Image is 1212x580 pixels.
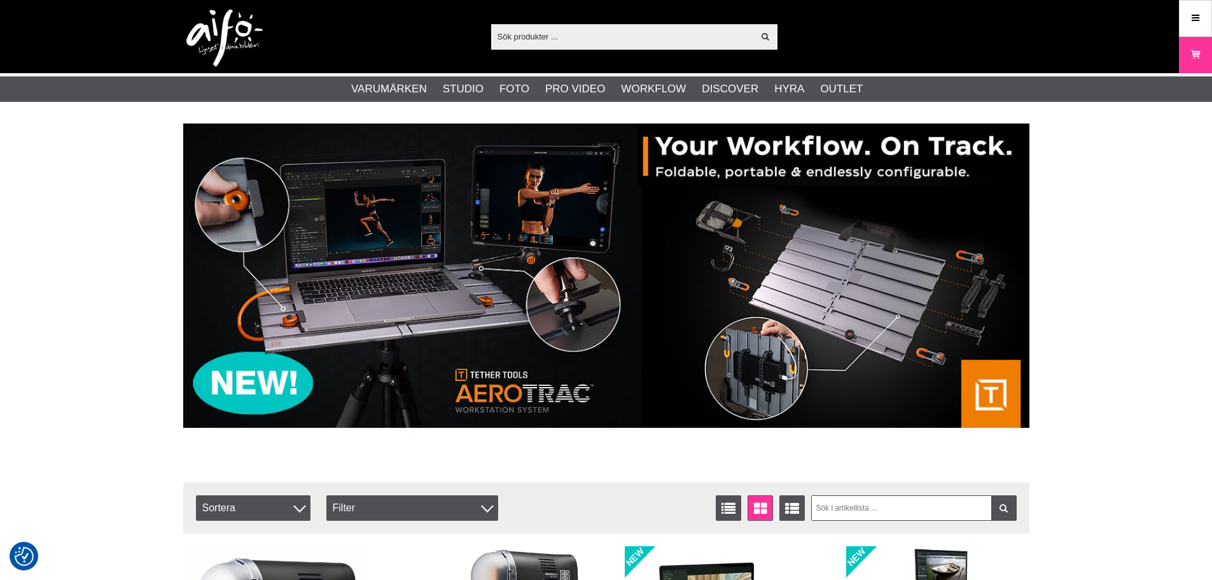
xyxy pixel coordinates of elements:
a: Outlet [820,81,863,97]
a: Varumärken [351,81,427,97]
a: Filtrera [991,495,1017,521]
input: Sök i artikellista ... [811,495,1017,521]
img: Revisit consent button [15,547,34,566]
input: Sök produkter ... [491,27,754,46]
a: Utökad listvisning [779,495,805,521]
img: Annons:007 banner-header-aerotrac-1390x500.jpg [183,124,1029,428]
a: Fönstervisning [748,495,773,521]
a: Workflow [621,81,686,97]
a: Discover [702,81,758,97]
button: Samtyckesinställningar [15,545,34,568]
a: Foto [499,81,529,97]
span: Sortera [196,495,310,521]
div: Filter [326,495,498,521]
a: Hyra [774,81,804,97]
a: Pro Video [545,81,605,97]
img: logo.png [186,10,263,67]
a: Listvisning [716,495,741,521]
a: Studio [443,81,484,97]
